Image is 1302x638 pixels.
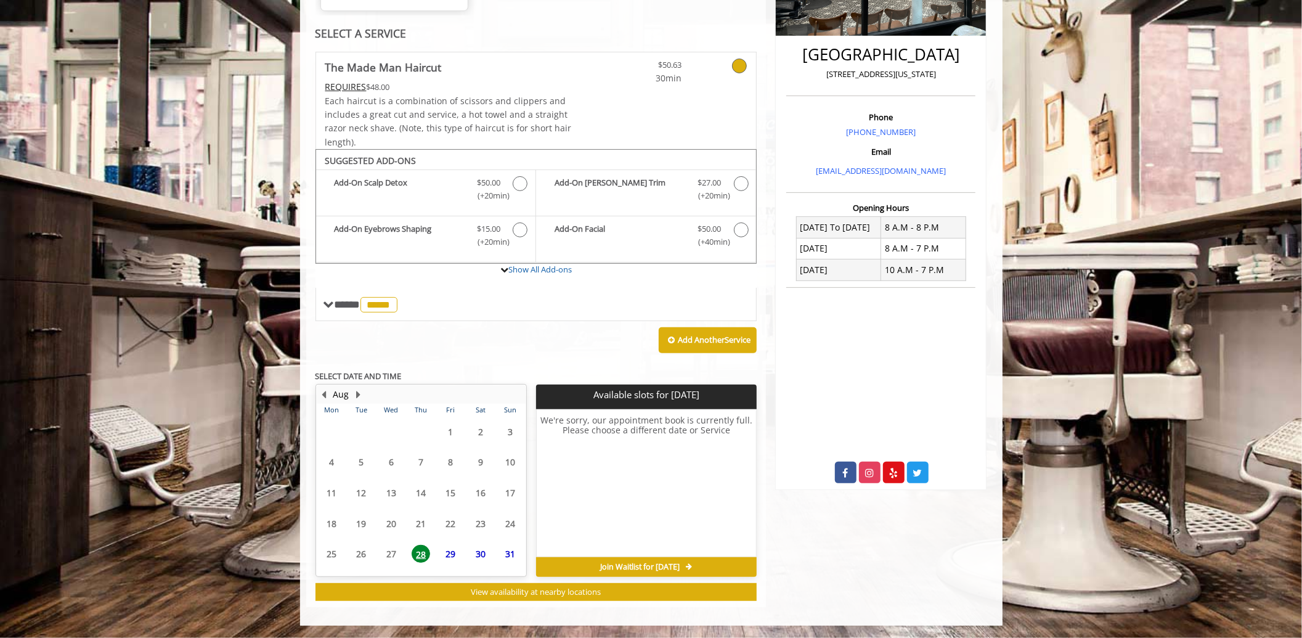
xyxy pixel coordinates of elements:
p: [STREET_ADDRESS][US_STATE] [789,68,972,81]
td: 8 A.M - 7 P.M [881,238,966,259]
h3: Email [789,147,972,156]
a: $50.63 [609,52,682,85]
span: $50.00 [477,176,500,189]
span: 28 [412,545,430,563]
label: Add-On Beard Trim [542,176,750,205]
td: 8 A.M - 8 P.M [881,217,966,238]
span: View availability at nearby locations [471,586,601,597]
th: Tue [346,404,376,416]
b: Add-On Facial [555,223,685,248]
button: Next Month [354,388,364,401]
h6: We're sorry, our appointment book is currently full. Please choose a different date or Service [537,415,756,552]
a: [PHONE_NUMBER] [846,126,916,137]
td: 10 A.M - 7 P.M [881,260,966,280]
td: [DATE] To [DATE] [796,217,881,238]
span: (+20min ) [470,189,507,202]
span: 31 [502,545,520,563]
label: Add-On Eyebrows Shaping [322,223,529,252]
b: Add-On Scalp Detox [335,176,465,202]
td: [DATE] [796,238,881,259]
button: Aug [333,388,349,401]
th: Wed [376,404,405,416]
b: Add-On [PERSON_NAME] Trim [555,176,685,202]
span: $15.00 [477,223,500,235]
span: Join Waitlist for [DATE] [600,562,680,572]
span: Each haircut is a combination of scissors and clippers and includes a great cut and service, a ho... [325,95,572,148]
th: Sun [495,404,526,416]
span: 30 [471,545,490,563]
span: $50.00 [698,223,721,235]
td: [DATE] [796,260,881,280]
span: This service needs some Advance to be paid before we block your appointment [325,81,367,92]
label: Add-On Scalp Detox [322,176,529,205]
b: The Made Man Haircut [325,59,442,76]
b: SUGGESTED ADD-ONS [325,155,417,166]
th: Mon [317,404,346,416]
span: (+20min ) [691,189,727,202]
h2: [GEOGRAPHIC_DATA] [789,46,972,63]
h3: Opening Hours [786,203,975,212]
span: 29 [442,545,460,563]
label: Add-On Facial [542,223,750,252]
h3: Phone [789,113,972,121]
td: Select day30 [466,539,495,570]
span: (+40min ) [691,235,727,248]
b: Add-On Eyebrows Shaping [335,223,465,248]
td: Select day28 [406,539,436,570]
td: Select day31 [495,539,526,570]
th: Fri [436,404,465,416]
p: Available slots for [DATE] [541,390,752,400]
b: Add Another Service [678,334,751,345]
div: SELECT A SERVICE [315,28,757,39]
td: Select day29 [436,539,465,570]
div: The Made Man Haircut Add-onS [315,149,757,264]
th: Sat [466,404,495,416]
a: [EMAIL_ADDRESS][DOMAIN_NAME] [816,165,946,176]
th: Thu [406,404,436,416]
b: SELECT DATE AND TIME [315,370,402,382]
span: 30min [609,72,682,85]
span: $27.00 [698,176,721,189]
span: (+20min ) [470,235,507,248]
button: View availability at nearby locations [315,583,757,601]
a: Show All Add-ons [508,264,572,275]
div: $48.00 [325,80,573,94]
button: Add AnotherService [659,327,757,353]
button: Previous Month [319,388,329,401]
